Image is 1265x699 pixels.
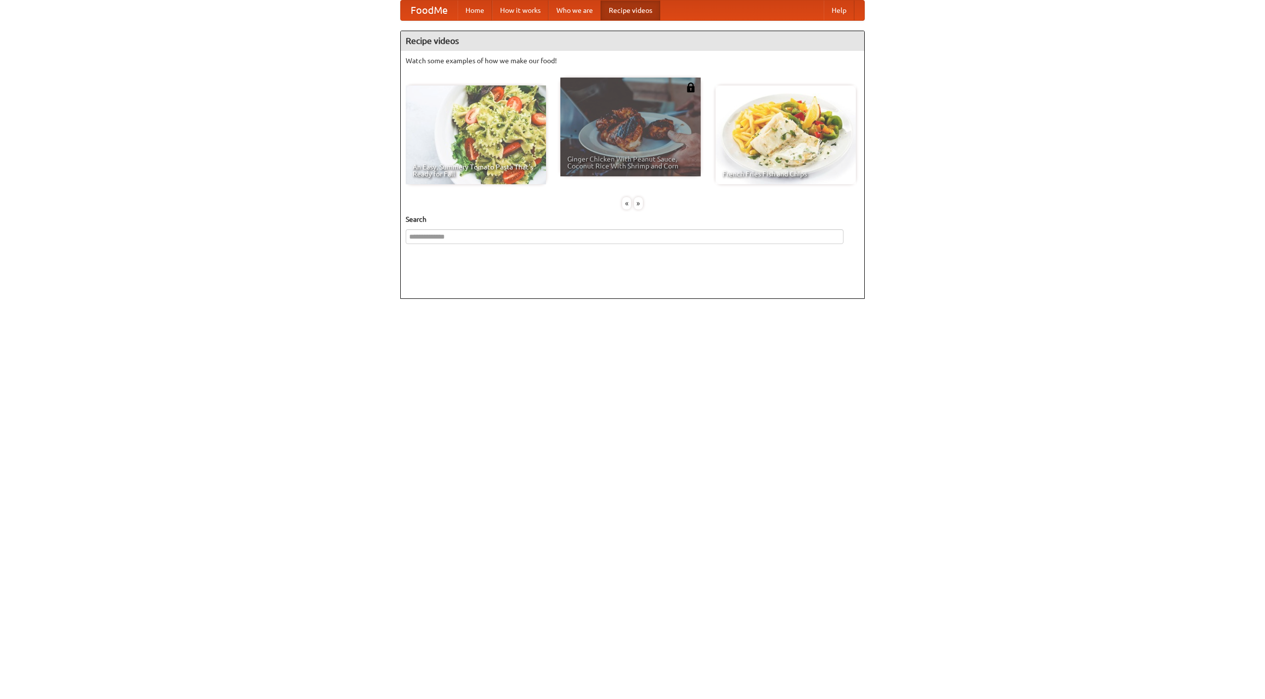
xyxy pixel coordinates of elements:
[548,0,601,20] a: Who we are
[686,82,696,92] img: 483408.png
[634,197,643,209] div: »
[406,85,546,184] a: An Easy, Summery Tomato Pasta That's Ready for Fall
[716,85,856,184] a: French Fries Fish and Chips
[406,56,859,66] p: Watch some examples of how we make our food!
[601,0,660,20] a: Recipe videos
[401,31,864,51] h4: Recipe videos
[406,214,859,224] h5: Search
[722,170,849,177] span: French Fries Fish and Chips
[458,0,492,20] a: Home
[492,0,548,20] a: How it works
[622,197,631,209] div: «
[824,0,854,20] a: Help
[413,164,539,177] span: An Easy, Summery Tomato Pasta That's Ready for Fall
[401,0,458,20] a: FoodMe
